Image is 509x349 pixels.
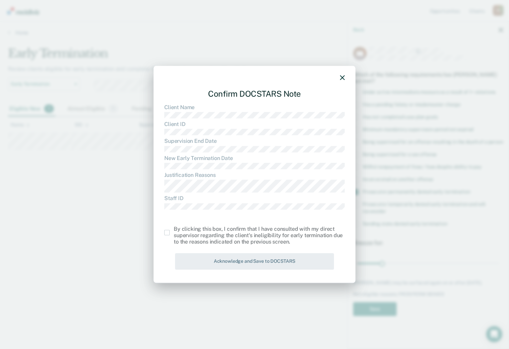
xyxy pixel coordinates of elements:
[164,172,345,178] dt: Justification Reasons
[164,104,345,110] dt: Client Name
[164,84,345,104] div: Confirm DOCSTARS Note
[164,195,345,202] dt: Staff ID
[174,226,345,245] div: By clicking this box, I confirm that I have consulted with my direct supervisor regarding the cli...
[175,253,334,270] button: Acknowledge and Save to DOCSTARS
[164,155,345,161] dt: New Early Termination Date
[164,138,345,145] dt: Supervision End Date
[164,121,345,128] dt: Client ID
